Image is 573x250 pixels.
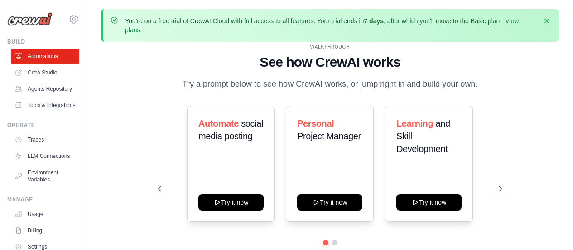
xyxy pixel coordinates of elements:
[297,194,362,211] button: Try it now
[178,78,482,91] p: Try a prompt below to see how CrewAI works, or jump right in and build your own.
[198,118,263,141] span: social media posting
[11,149,79,163] a: LLM Connections
[158,54,502,70] h1: See how CrewAI works
[198,118,239,128] span: Automate
[198,194,264,211] button: Try it now
[11,132,79,147] a: Traces
[396,194,462,211] button: Try it now
[396,118,433,128] span: Learning
[158,44,502,50] div: WALKTHROUGH
[11,207,79,221] a: Usage
[11,223,79,238] a: Billing
[364,17,384,25] strong: 7 days
[11,82,79,96] a: Agents Repository
[7,122,79,129] div: Operate
[7,38,79,45] div: Build
[125,16,537,34] p: You're on a free trial of CrewAI Cloud with full access to all features. Your trial ends in , aft...
[297,131,361,141] span: Project Manager
[7,12,53,26] img: Logo
[11,65,79,80] a: Crew Studio
[396,118,450,154] span: and Skill Development
[7,196,79,203] div: Manage
[11,165,79,187] a: Environment Variables
[11,98,79,113] a: Tools & Integrations
[297,118,334,128] span: Personal
[11,49,79,64] a: Automations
